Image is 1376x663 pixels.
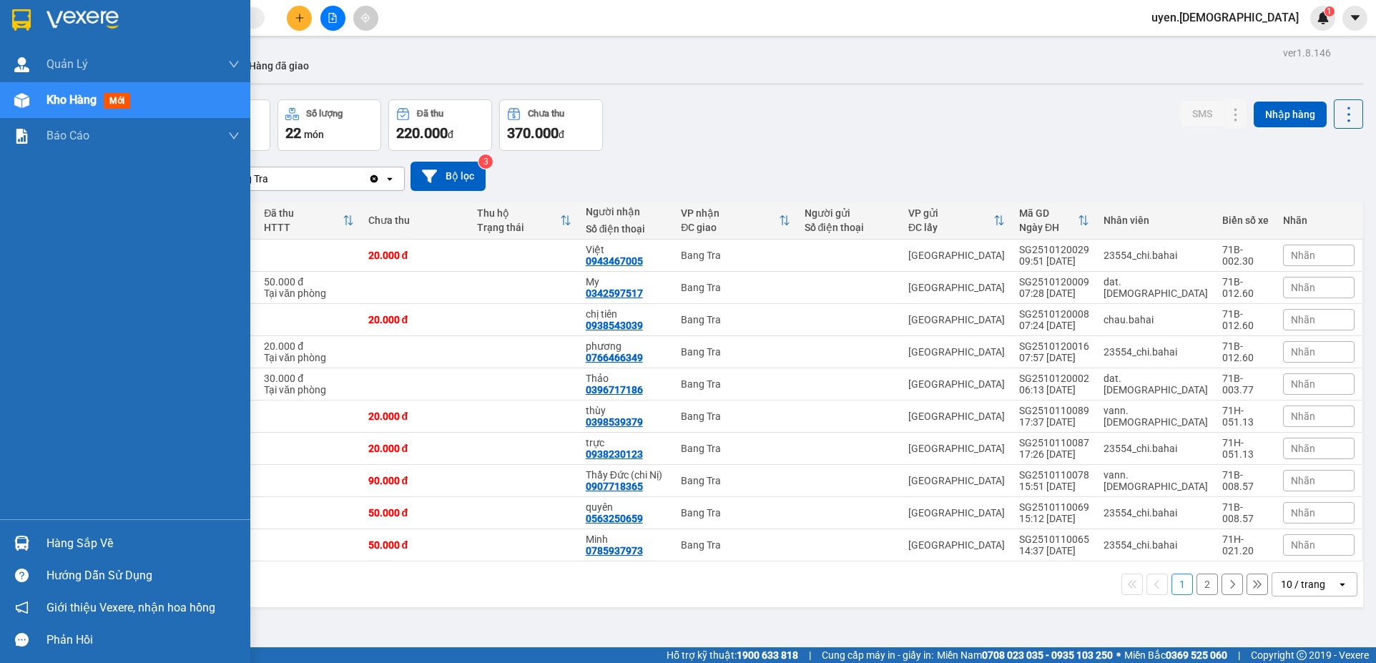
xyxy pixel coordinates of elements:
span: 1 [1327,6,1332,16]
input: Selected Bang Tra. [270,172,271,186]
div: 23554_chi.bahai [1104,507,1208,519]
div: Thu hộ [477,207,560,219]
div: Người nhận [586,206,667,217]
div: Bang Tra [681,314,790,325]
div: 23554_chi.bahai [1104,539,1208,551]
div: 20.000 đ [264,340,353,352]
div: SG2510110089 [1019,405,1089,416]
div: My [586,276,667,288]
svg: open [384,173,395,185]
strong: 0369 525 060 [1166,649,1227,661]
div: 17:37 [DATE] [1019,416,1089,428]
div: SG2510110069 [1019,501,1089,513]
div: Người gửi [805,207,894,219]
div: SG2510110065 [1019,534,1089,545]
div: 90.000 đ [368,475,463,486]
span: uyen.[DEMOGRAPHIC_DATA] [1140,9,1310,26]
span: Nhãn [1291,250,1315,261]
div: 50.000 đ [368,507,463,519]
div: quyên [586,501,667,513]
div: 17:26 [DATE] [1019,448,1089,460]
th: Toggle SortBy [674,202,797,240]
th: Toggle SortBy [1012,202,1096,240]
div: 71B-012.60 [1222,340,1269,363]
svg: open [1337,579,1348,590]
div: 71H-051.13 [1222,437,1269,460]
div: 71B-008.57 [1222,469,1269,492]
div: Bang Tra [681,346,790,358]
span: plus [295,13,305,23]
div: SG2510120016 [1019,340,1089,352]
div: 06:13 [DATE] [1019,384,1089,396]
div: [GEOGRAPHIC_DATA] [908,314,1005,325]
button: Số lượng22món [277,99,381,151]
button: 1 [1171,574,1193,595]
div: SG2510110078 [1019,469,1089,481]
div: 0396717186 [586,384,643,396]
div: Thầy Đức (chi Nị) [586,469,667,481]
svg: Clear value [368,173,380,185]
div: Tại văn phòng [264,352,353,363]
span: ⚪️ [1116,652,1121,658]
span: Cung cấp máy in - giấy in: [822,647,933,663]
span: down [228,130,240,142]
span: Báo cáo [46,127,89,144]
span: message [15,633,29,647]
span: caret-down [1349,11,1362,24]
div: Bang Tra [681,539,790,551]
button: file-add [320,6,345,31]
button: SMS [1181,101,1224,127]
div: Chưa thu [528,109,564,119]
div: 15:12 [DATE] [1019,513,1089,524]
div: VP nhận [681,207,778,219]
div: vann.bahai [1104,469,1208,492]
th: Toggle SortBy [470,202,579,240]
img: solution-icon [14,129,29,144]
span: Kho hàng [46,93,97,107]
sup: 3 [478,154,493,169]
img: warehouse-icon [14,93,29,108]
div: 20.000 đ [368,443,463,454]
div: Bang Tra [681,411,790,422]
div: 71B-002.30 [1222,244,1269,267]
div: 23554_chi.bahai [1104,346,1208,358]
div: 71B-008.57 [1222,501,1269,524]
div: Số điện thoại [586,223,667,235]
div: Chưa thu [368,215,463,226]
div: Việt [586,244,667,255]
div: Bang Tra [681,475,790,486]
div: 23554_chi.bahai [1104,443,1208,454]
div: [GEOGRAPHIC_DATA] [908,443,1005,454]
div: 71H-051.13 [1222,405,1269,428]
div: Đã thu [264,207,342,219]
button: aim [353,6,378,31]
div: 71B-012.60 [1222,276,1269,299]
div: 09:51 [DATE] [1019,255,1089,267]
span: Nhãn [1291,411,1315,422]
div: Tại văn phòng [264,288,353,299]
div: Bang Tra [681,507,790,519]
span: đ [559,129,564,140]
div: ĐC giao [681,222,778,233]
div: Bang Tra [681,282,790,293]
button: Hàng đã giao [237,49,320,83]
span: Nhãn [1291,314,1315,325]
div: Minh [586,534,667,545]
th: Toggle SortBy [257,202,360,240]
span: mới [104,93,130,109]
div: 20.000 đ [368,314,463,325]
button: Đã thu220.000đ [388,99,492,151]
div: 30.000 đ [264,373,353,384]
button: 2 [1196,574,1218,595]
div: 0342597517 [586,288,643,299]
div: 71H-021.20 [1222,534,1269,556]
div: [GEOGRAPHIC_DATA] [908,378,1005,390]
div: Thảo [586,373,667,384]
span: Nhãn [1291,507,1315,519]
span: Nhãn [1291,539,1315,551]
div: Ngày ĐH [1019,222,1078,233]
span: Miền Nam [937,647,1113,663]
div: 71B-003.77 [1222,373,1269,396]
button: caret-down [1342,6,1367,31]
div: 0563250659 [586,513,643,524]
